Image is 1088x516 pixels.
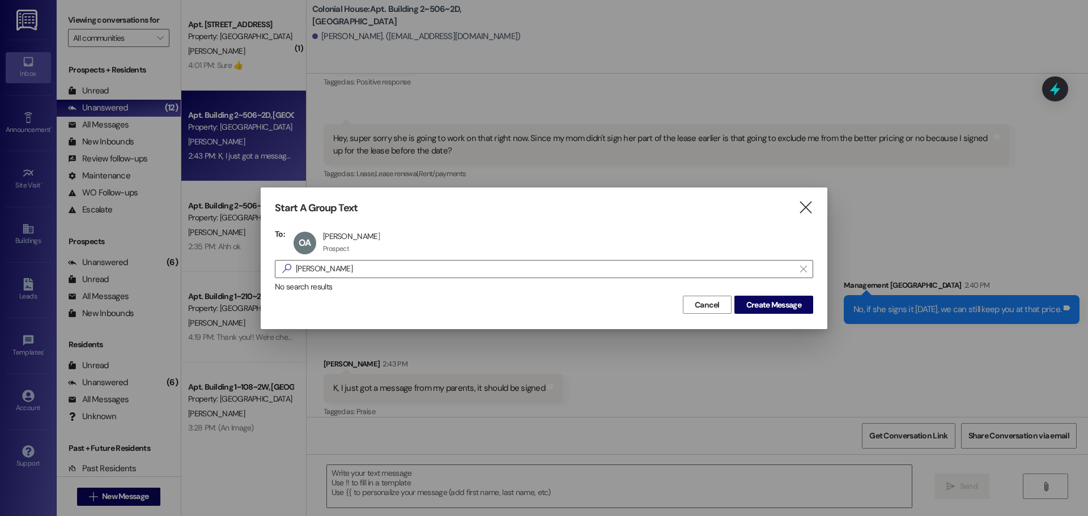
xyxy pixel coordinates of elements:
div: [PERSON_NAME] [323,231,380,241]
div: No search results [275,281,813,293]
h3: Start A Group Text [275,202,358,215]
i:  [798,202,813,214]
div: Prospect [323,244,349,253]
button: Cancel [683,296,732,314]
span: Create Message [746,299,801,311]
button: Clear text [794,261,813,278]
button: Create Message [734,296,813,314]
input: Search for any contact or apartment [296,261,794,277]
span: Cancel [695,299,720,311]
h3: To: [275,229,285,239]
i:  [800,265,806,274]
span: OA [299,237,311,249]
i:  [278,263,296,275]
